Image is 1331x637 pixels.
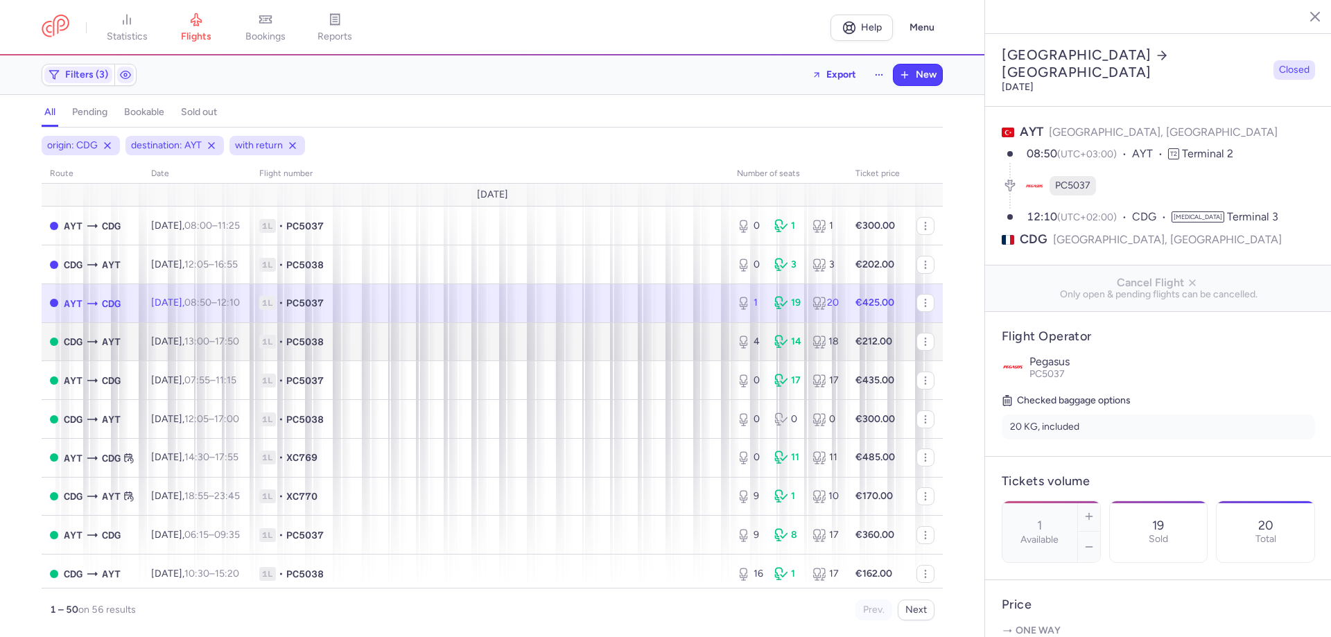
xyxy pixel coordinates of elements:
strong: €485.00 [855,451,895,463]
span: CDG [1132,209,1172,225]
button: Menu [901,15,943,41]
span: Cancel Flight [996,277,1321,289]
div: 0 [737,219,763,233]
div: 0 [737,258,763,272]
time: 08:50 [1027,147,1057,160]
div: 9 [737,528,763,542]
span: (UTC+03:00) [1057,148,1117,160]
a: reports [300,12,369,43]
span: 1L [259,296,276,310]
p: Total [1255,534,1276,545]
span: CDG [64,257,82,272]
th: date [143,164,251,184]
span: Terminal 2 [1182,147,1233,160]
span: 1L [259,258,276,272]
button: New [894,64,942,85]
span: [DATE], [151,413,239,425]
time: 15:20 [215,568,239,579]
span: – [184,568,239,579]
div: 3 [774,258,801,272]
div: 3 [812,258,839,272]
time: 23:45 [214,490,240,502]
div: 20 [812,296,839,310]
span: XC769 [286,451,317,464]
span: Filters (3) [65,69,108,80]
span: Only open & pending flights can be cancelled. [996,289,1321,300]
div: 1 [774,489,801,503]
label: Available [1020,534,1059,546]
span: CDG [64,334,82,349]
strong: €170.00 [855,490,893,502]
time: 12:05 [184,413,209,425]
time: 12:10 [1027,210,1057,223]
span: 1L [259,567,276,581]
span: [DATE], [151,374,236,386]
div: 0 [774,412,801,426]
div: 1 [774,567,801,581]
span: 1L [259,412,276,426]
time: 17:55 [215,451,238,463]
div: 17 [812,374,839,387]
button: Filters (3) [42,64,114,85]
div: 11 [812,451,839,464]
span: PC5037 [286,528,324,542]
strong: €202.00 [855,259,894,270]
span: – [184,374,236,386]
span: 1L [259,489,276,503]
span: [DATE], [151,568,239,579]
span: [DATE], [151,451,238,463]
span: AYT [102,566,121,582]
span: • [279,451,284,464]
strong: €435.00 [855,374,894,386]
li: 20 KG, included [1002,415,1315,439]
span: 1L [259,528,276,542]
h4: bookable [124,106,164,119]
span: T2 [1168,148,1179,159]
div: 17 [774,374,801,387]
span: 1L [259,451,276,464]
span: • [279,374,284,387]
p: Pegasus [1029,356,1315,368]
div: 1 [737,296,763,310]
span: Closed [1279,63,1310,77]
span: • [279,567,284,581]
span: New [916,69,937,80]
span: – [184,529,240,541]
time: 08:50 [184,297,211,308]
span: CDG [102,296,121,311]
span: CDG [64,566,82,582]
span: PC5037 [1055,179,1090,193]
strong: €212.00 [855,335,892,347]
span: AYT [64,296,82,311]
button: Next [898,600,934,620]
span: • [279,528,284,542]
th: route [42,164,143,184]
span: 1L [259,219,276,233]
time: 12:05 [184,259,209,270]
time: 08:00 [184,220,212,232]
a: bookings [231,12,300,43]
span: AYT [1132,146,1168,162]
span: • [279,296,284,310]
div: 10 [812,489,839,503]
figure: PC airline logo [1025,176,1044,195]
time: 06:15 [184,529,209,541]
span: bookings [245,30,286,43]
span: PC5038 [286,258,324,272]
span: statistics [107,30,148,43]
span: Export [826,69,856,80]
span: CDG [102,373,121,388]
time: 14:30 [184,451,209,463]
span: flights [181,30,211,43]
div: 17 [812,567,839,581]
p: 20 [1258,518,1273,532]
span: PC5037 [1029,368,1065,380]
span: on 56 results [78,604,136,616]
strong: €300.00 [855,413,895,425]
h4: all [44,106,55,119]
span: AYT [102,489,121,504]
time: 18:55 [184,490,209,502]
h4: Tickets volume [1002,473,1315,489]
div: 1 [774,219,801,233]
span: [DATE], [151,529,240,541]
